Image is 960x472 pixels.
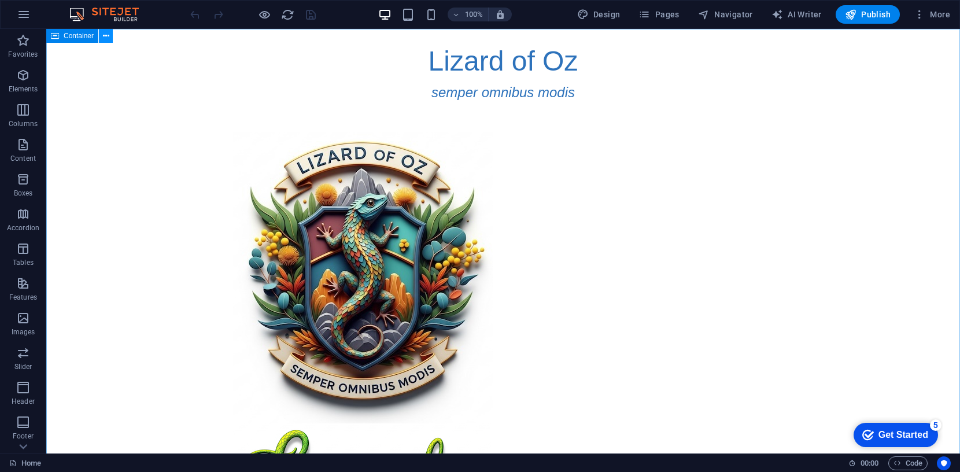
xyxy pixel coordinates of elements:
[12,327,35,337] p: Images
[9,84,38,94] p: Elements
[893,456,922,470] span: Code
[693,5,758,24] button: Navigator
[9,119,38,128] p: Columns
[64,32,94,39] span: Container
[495,9,505,20] i: On resize automatically adjust zoom level to fit chosen device.
[257,8,271,21] button: Click here to leave preview mode and continue editing
[888,456,928,470] button: Code
[10,154,36,163] p: Content
[634,5,684,24] button: Pages
[280,8,294,21] button: reload
[465,8,483,21] h6: 100%
[86,2,97,14] div: 5
[7,223,39,233] p: Accordion
[771,9,822,20] span: AI Writer
[34,13,84,23] div: Get Started
[577,9,621,20] span: Design
[9,6,94,30] div: Get Started 5 items remaining, 0% complete
[8,50,38,59] p: Favorites
[12,397,35,406] p: Header
[14,189,33,198] p: Boxes
[869,459,870,467] span: :
[13,432,34,441] p: Footer
[67,8,153,21] img: Editor Logo
[836,5,900,24] button: Publish
[861,456,878,470] span: 00 00
[9,293,37,302] p: Features
[638,9,679,20] span: Pages
[845,9,891,20] span: Publish
[281,8,294,21] i: Reload page
[698,9,753,20] span: Navigator
[848,456,879,470] h6: Session time
[767,5,826,24] button: AI Writer
[14,362,32,371] p: Slider
[909,5,955,24] button: More
[448,8,489,21] button: 100%
[937,456,951,470] button: Usercentrics
[573,5,625,24] button: Design
[13,258,34,267] p: Tables
[9,456,41,470] a: Click to cancel selection. Double-click to open Pages
[573,5,625,24] div: Design (Ctrl+Alt+Y)
[914,9,950,20] span: More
